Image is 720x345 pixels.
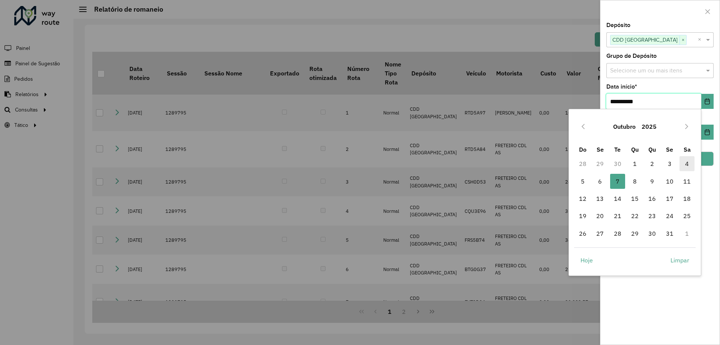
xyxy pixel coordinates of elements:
span: 7 [610,174,625,189]
td: 1 [626,155,643,172]
span: 22 [627,208,642,223]
td: 30 [609,155,626,172]
td: 30 [643,225,661,242]
td: 18 [678,190,696,207]
span: 27 [592,226,607,241]
td: 7 [609,173,626,190]
span: 21 [610,208,625,223]
button: Choose Year [639,118,660,136]
span: 11 [679,174,694,189]
td: 19 [574,207,591,224]
td: 22 [626,207,643,224]
td: 5 [574,173,591,190]
span: 15 [627,191,642,206]
td: 16 [643,190,661,207]
span: Do [579,146,586,153]
button: Next Month [681,121,693,133]
td: 28 [574,155,591,172]
span: 14 [610,191,625,206]
span: 5 [575,174,590,189]
span: 1 [627,156,642,171]
span: 19 [575,208,590,223]
button: Choose Month [610,118,639,136]
td: 6 [591,173,609,190]
span: 24 [662,208,677,223]
span: 26 [575,226,590,241]
td: 15 [626,190,643,207]
td: 25 [678,207,696,224]
div: Choose Date [568,109,701,276]
td: 29 [626,225,643,242]
td: 21 [609,207,626,224]
span: 18 [679,191,694,206]
td: 28 [609,225,626,242]
span: 16 [645,191,660,206]
td: 27 [591,225,609,242]
span: Sa [684,146,691,153]
span: 13 [592,191,607,206]
span: Te [614,146,621,153]
span: 2 [645,156,660,171]
td: 17 [661,190,678,207]
button: Choose Date [701,125,714,140]
span: 31 [662,226,677,241]
button: Previous Month [577,121,589,133]
td: 20 [591,207,609,224]
span: 20 [592,208,607,223]
td: 2 [643,155,661,172]
span: 30 [645,226,660,241]
span: Qu [631,146,639,153]
td: 24 [661,207,678,224]
td: 10 [661,173,678,190]
label: Grupo de Depósito [606,51,657,60]
button: Limpar [664,253,696,268]
td: 26 [574,225,591,242]
td: 4 [678,155,696,172]
td: 23 [643,207,661,224]
span: 6 [592,174,607,189]
span: 29 [627,226,642,241]
span: CDD [GEOGRAPHIC_DATA] [610,35,679,44]
span: × [679,36,686,45]
button: Hoje [574,253,599,268]
span: Limpar [670,256,689,265]
span: 9 [645,174,660,189]
td: 1 [678,225,696,242]
span: 23 [645,208,660,223]
td: 12 [574,190,591,207]
label: Depósito [606,21,630,30]
span: 25 [679,208,694,223]
td: 9 [643,173,661,190]
span: Clear all [698,35,704,44]
td: 31 [661,225,678,242]
span: 12 [575,191,590,206]
span: 3 [662,156,677,171]
span: Se [597,146,604,153]
button: Choose Date [701,94,714,109]
span: 28 [610,226,625,241]
span: 4 [679,156,694,171]
span: Qu [648,146,656,153]
td: 11 [678,173,696,190]
td: 14 [609,190,626,207]
span: Se [666,146,673,153]
td: 8 [626,173,643,190]
td: 29 [591,155,609,172]
span: Hoje [580,256,593,265]
span: 17 [662,191,677,206]
label: Data início [606,82,637,91]
span: 8 [627,174,642,189]
td: 3 [661,155,678,172]
span: 10 [662,174,677,189]
td: 13 [591,190,609,207]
